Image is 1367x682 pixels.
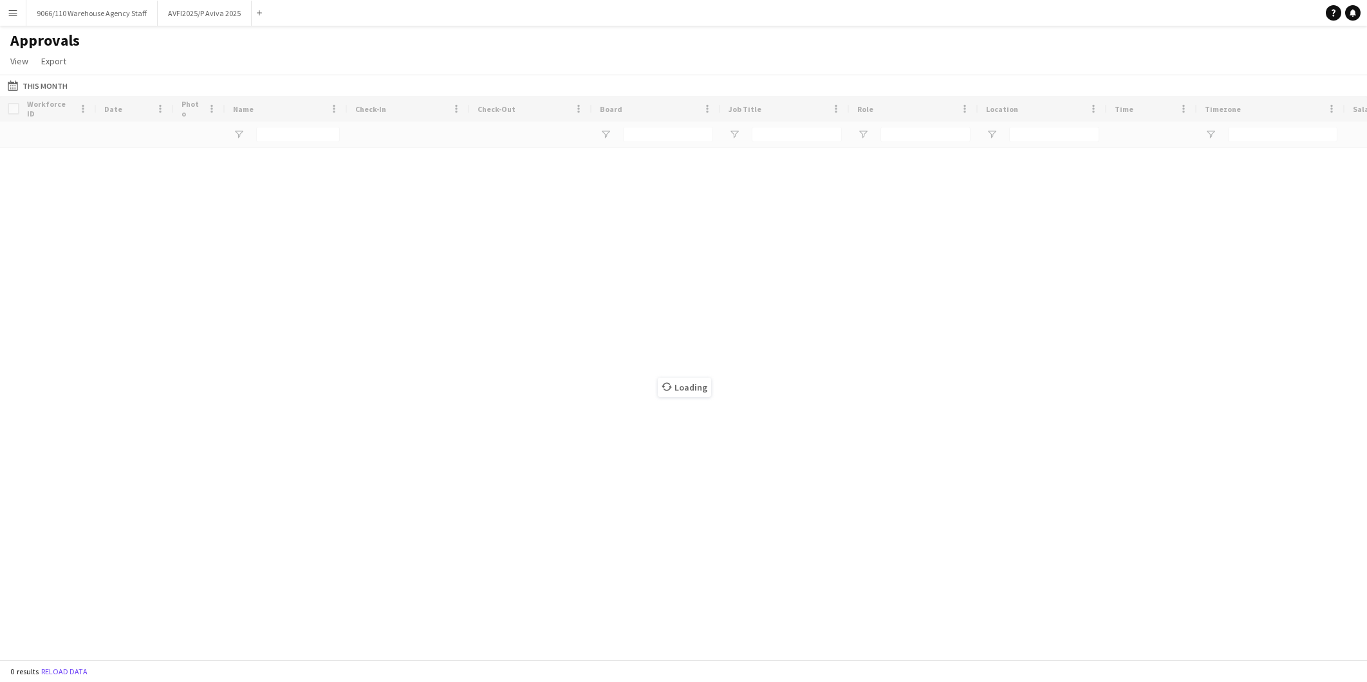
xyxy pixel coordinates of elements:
button: AVFI2025/P Aviva 2025 [158,1,252,26]
button: 9066/110 Warehouse Agency Staff [26,1,158,26]
span: Export [41,55,66,67]
span: Loading [658,378,711,397]
span: View [10,55,28,67]
a: View [5,53,33,69]
button: This Month [5,78,70,93]
a: Export [36,53,71,69]
button: Reload data [39,665,90,679]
